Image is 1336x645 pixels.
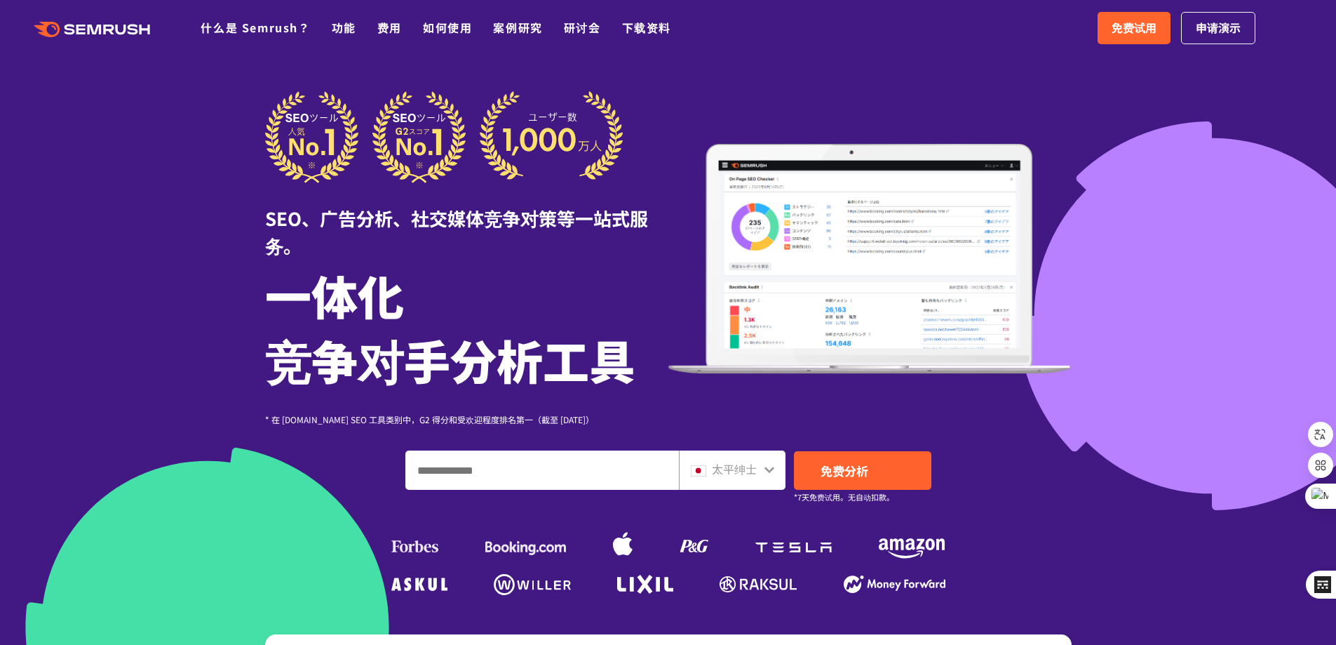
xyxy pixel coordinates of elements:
a: 研讨会 [564,19,601,36]
font: 免费试用 [1112,19,1156,36]
a: 免费试用 [1098,12,1170,44]
font: 太平绅士 [712,460,757,477]
font: 申请演示 [1196,19,1241,36]
font: *7天免费试用。无自动扣款。 [794,491,894,503]
input: 输入域名、关键字或 URL [406,451,678,489]
font: SEO、广告分析、社交媒体竞争对策等一站式服务。 [265,205,648,258]
a: 什么是 Semrush？ [201,19,310,36]
a: 费用 [377,19,402,36]
a: 功能 [332,19,356,36]
font: 免费分析 [821,462,868,479]
font: * 在 [DOMAIN_NAME] SEO 工具类别中，G2 得分和受欢迎程度排名第一（截至 [DATE]） [265,413,594,425]
a: 案例研究 [493,19,542,36]
a: 申请演示 [1181,12,1255,44]
a: 免费分析 [794,451,931,490]
font: 竞争对手分析工具 [265,326,635,393]
a: 下载资料 [622,19,671,36]
font: 一体化 [265,261,404,328]
a: 如何使用 [423,19,472,36]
